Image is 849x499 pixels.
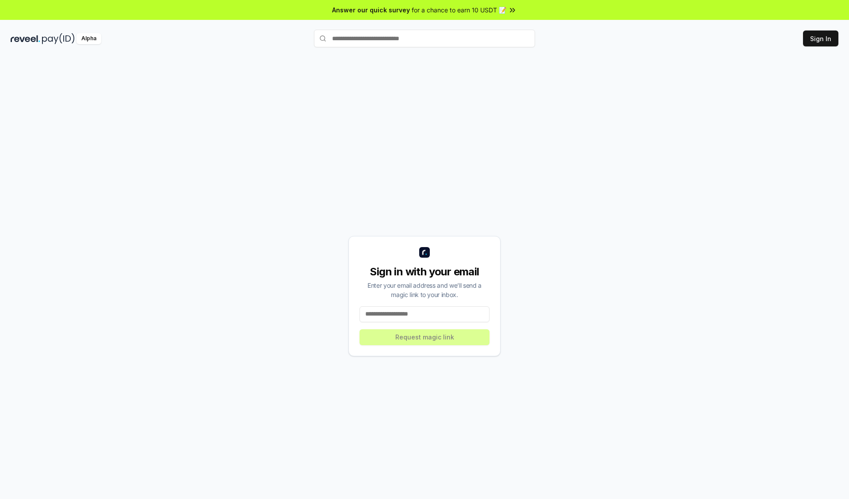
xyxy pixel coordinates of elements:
div: Alpha [76,33,101,44]
div: Sign in with your email [359,265,490,279]
div: Enter your email address and we’ll send a magic link to your inbox. [359,281,490,299]
img: logo_small [419,247,430,258]
button: Sign In [803,30,838,46]
span: for a chance to earn 10 USDT 📝 [412,5,506,15]
img: pay_id [42,33,75,44]
span: Answer our quick survey [332,5,410,15]
img: reveel_dark [11,33,40,44]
